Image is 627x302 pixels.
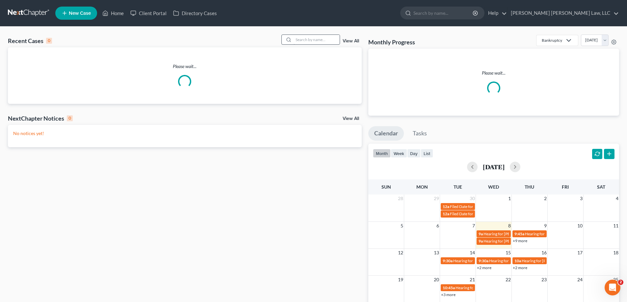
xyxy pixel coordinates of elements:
[514,258,521,263] span: 10a
[597,184,605,190] span: Sat
[456,285,507,290] span: Hearing for [PERSON_NAME]
[13,130,356,137] p: No notices yet!
[397,276,404,284] span: 19
[613,276,619,284] span: 25
[127,7,170,19] a: Client Portal
[443,211,449,216] span: 12a
[613,222,619,230] span: 11
[522,258,573,263] span: Hearing for [PERSON_NAME]
[46,38,52,44] div: 0
[613,249,619,257] span: 18
[436,222,440,230] span: 6
[483,239,535,244] span: Hearing for [PERSON_NAME]
[373,149,391,158] button: month
[505,249,511,257] span: 15
[433,249,440,257] span: 13
[407,126,433,141] a: Tasks
[69,11,91,16] span: New Case
[513,265,527,270] a: +2 more
[469,195,476,202] span: 30
[421,149,433,158] button: list
[443,258,453,263] span: 9:30a
[343,39,359,43] a: View All
[541,249,547,257] span: 16
[413,7,474,19] input: Search by name...
[454,184,462,190] span: Tue
[453,258,562,263] span: Hearing for [US_STATE] Safety Association of Timbermen - Self I
[294,35,340,44] input: Search by name...
[508,195,511,202] span: 1
[374,70,614,76] p: Please wait...
[368,126,404,141] a: Calendar
[433,195,440,202] span: 29
[508,222,511,230] span: 8
[477,265,491,270] a: +2 more
[469,276,476,284] span: 21
[8,37,52,45] div: Recent Cases
[99,7,127,19] a: Home
[443,204,449,209] span: 12a
[525,231,576,236] span: Hearing for [PERSON_NAME]
[450,204,505,209] span: Filed Date for [PERSON_NAME]
[479,258,488,263] span: 9:30a
[543,222,547,230] span: 9
[397,195,404,202] span: 28
[542,37,562,43] div: Bankruptcy
[513,238,527,243] a: +9 more
[433,276,440,284] span: 20
[543,195,547,202] span: 2
[441,292,456,297] a: +3 more
[381,184,391,190] span: Sun
[8,63,362,70] p: Please wait...
[407,149,421,158] button: day
[505,276,511,284] span: 22
[579,195,583,202] span: 3
[479,231,483,236] span: 9a
[479,239,483,244] span: 9a
[416,184,428,190] span: Mon
[488,184,499,190] span: Wed
[483,163,505,170] h2: [DATE]
[67,115,73,121] div: 0
[618,280,623,285] span: 2
[397,249,404,257] span: 12
[443,285,455,290] span: 10:45a
[514,231,524,236] span: 9:45a
[170,7,220,19] a: Directory Cases
[343,116,359,121] a: View All
[525,184,534,190] span: Thu
[541,276,547,284] span: 23
[472,222,476,230] span: 7
[368,38,415,46] h3: Monthly Progress
[577,276,583,284] span: 24
[483,231,535,236] span: Hearing for [PERSON_NAME]
[485,7,507,19] a: Help
[508,7,619,19] a: [PERSON_NAME] [PERSON_NAME] Law, LLC
[562,184,569,190] span: Fri
[469,249,476,257] span: 14
[400,222,404,230] span: 5
[450,211,505,216] span: Filed Date for [PERSON_NAME]
[577,222,583,230] span: 10
[8,114,73,122] div: NextChapter Notices
[391,149,407,158] button: week
[605,280,620,295] iframe: Intercom live chat
[489,258,597,263] span: Hearing for [US_STATE] Safety Association of Timbermen - Self I
[615,195,619,202] span: 4
[577,249,583,257] span: 17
